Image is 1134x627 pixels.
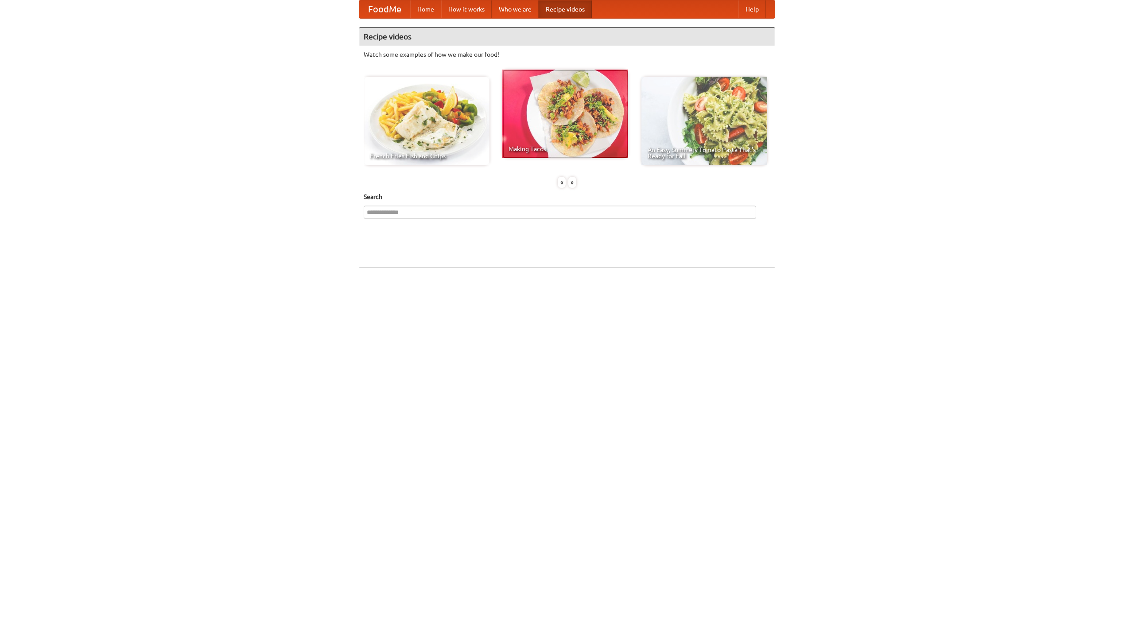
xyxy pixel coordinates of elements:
[502,70,628,158] a: Making Tacos
[370,153,483,159] span: French Fries Fish and Chips
[539,0,592,18] a: Recipe videos
[441,0,492,18] a: How it works
[509,146,622,152] span: Making Tacos
[558,177,566,188] div: «
[359,28,775,46] h4: Recipe videos
[492,0,539,18] a: Who we are
[364,50,770,59] p: Watch some examples of how we make our food!
[738,0,766,18] a: Help
[641,77,767,165] a: An Easy, Summery Tomato Pasta That's Ready for Fall
[364,192,770,201] h5: Search
[648,147,761,159] span: An Easy, Summery Tomato Pasta That's Ready for Fall
[364,77,489,165] a: French Fries Fish and Chips
[359,0,410,18] a: FoodMe
[410,0,441,18] a: Home
[568,177,576,188] div: »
